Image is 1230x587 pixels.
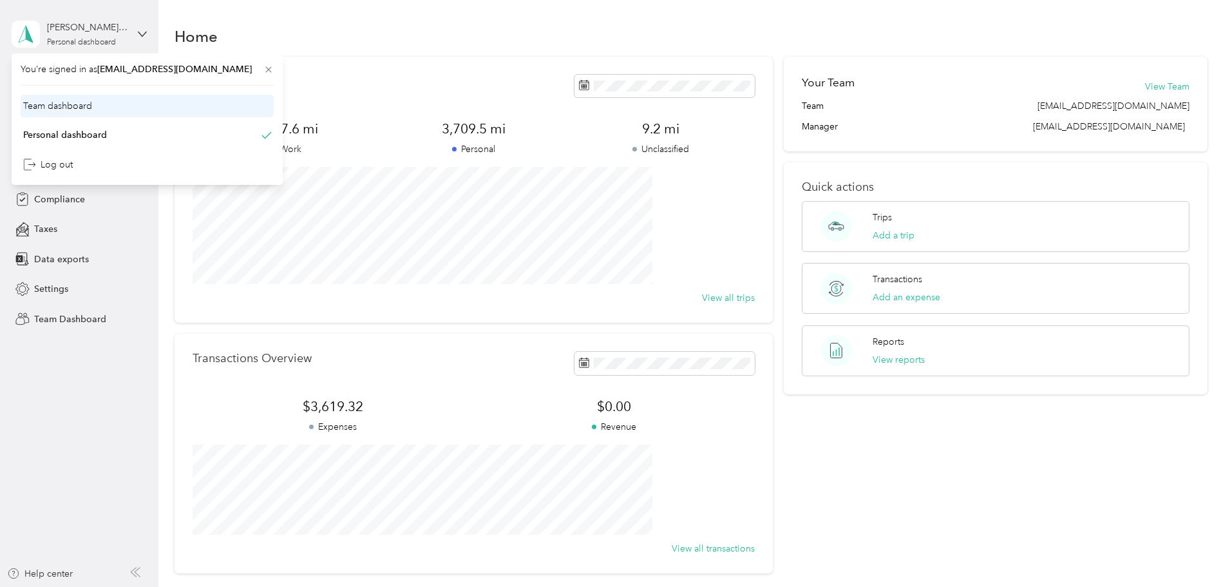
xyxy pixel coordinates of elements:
p: Revenue [473,420,754,434]
span: Taxes [34,222,57,236]
iframe: Everlance-gr Chat Button Frame [1158,515,1230,587]
span: Compliance [34,193,85,206]
p: Reports [873,335,904,349]
button: View Team [1145,80,1189,93]
button: View reports [873,353,925,367]
div: Personal dashboard [23,128,107,142]
p: Quick actions [802,180,1189,194]
h2: Your Team [802,75,855,91]
p: Transactions [873,273,922,286]
p: Expenses [193,420,473,434]
span: You’re signed in as [21,63,274,76]
span: [EMAIL_ADDRESS][DOMAIN_NAME] [97,64,252,75]
p: Transactions Overview [193,352,312,365]
span: 4,207.6 mi [193,120,380,138]
button: Help center [7,567,73,581]
div: Personal dashboard [47,39,116,46]
div: [PERSON_NAME] House [47,21,128,34]
span: Team [802,99,824,113]
p: Personal [380,142,567,156]
span: $0.00 [473,398,754,416]
button: View all transactions [672,542,755,555]
span: Manager [802,120,838,133]
span: Team Dashboard [34,313,106,326]
span: Data exports [34,253,89,266]
span: 9.2 mi [567,120,755,138]
p: Trips [873,211,892,224]
button: View all trips [702,291,755,305]
span: $3,619.32 [193,398,473,416]
p: Work [193,142,380,156]
h1: Home [175,30,218,43]
button: Add a trip [873,229,914,242]
button: Add an expense [873,291,940,304]
p: Unclassified [567,142,755,156]
div: Team dashboard [23,99,92,113]
span: [EMAIL_ADDRESS][DOMAIN_NAME] [1033,121,1185,132]
span: [EMAIL_ADDRESS][DOMAIN_NAME] [1037,99,1189,113]
span: 3,709.5 mi [380,120,567,138]
span: Settings [34,282,68,296]
div: Log out [23,158,73,171]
